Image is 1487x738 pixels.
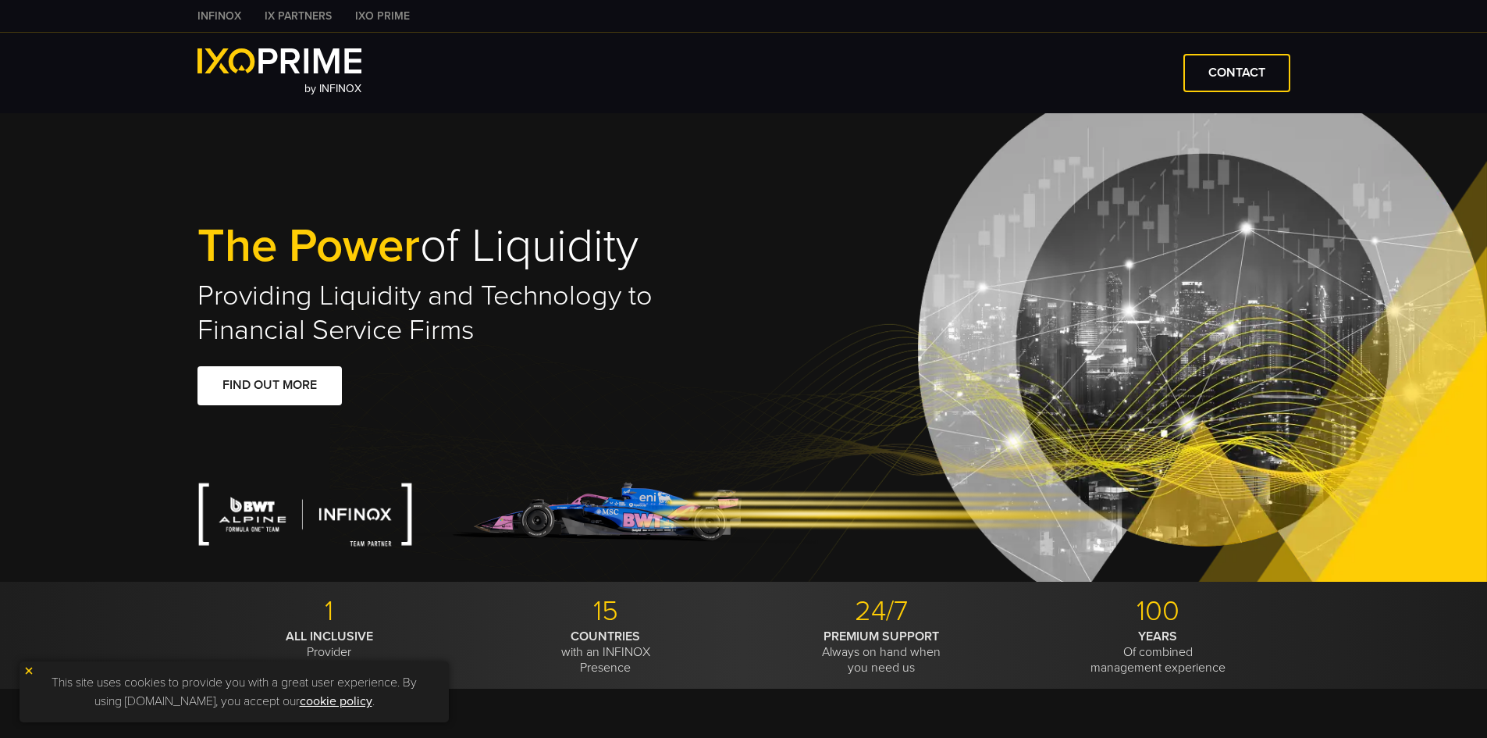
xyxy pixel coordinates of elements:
[473,629,738,676] p: with an INFINOX Presence
[197,629,462,660] p: Provider
[197,594,462,629] p: 1
[197,279,744,348] h2: Providing Liquidity and Technology to Financial Service Firms
[197,366,342,405] a: FIND OUT MORE
[1183,54,1290,92] a: CONTACT
[1026,594,1290,629] p: 100
[300,693,372,709] a: cookie policy
[304,82,361,95] span: by INFINOX
[186,8,253,24] a: INFINOX
[1138,629,1177,644] strong: YEARS
[571,629,640,644] strong: COUNTRIES
[749,629,1014,676] p: Always on hand when you need us
[253,8,343,24] a: IX PARTNERS
[197,222,744,271] h1: of Liquidity
[343,8,422,24] a: IXO PRIME
[27,669,441,715] p: This site uses cookies to provide you with a great user experience. By using [DOMAIN_NAME], you a...
[1026,629,1290,676] p: Of combined management experience
[749,594,1014,629] p: 24/7
[197,218,420,274] span: The Power
[286,629,373,644] strong: ALL INCLUSIVE
[23,665,34,676] img: yellow close icon
[197,48,362,98] a: by INFINOX
[473,594,738,629] p: 15
[824,629,939,644] strong: PREMIUM SUPPORT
